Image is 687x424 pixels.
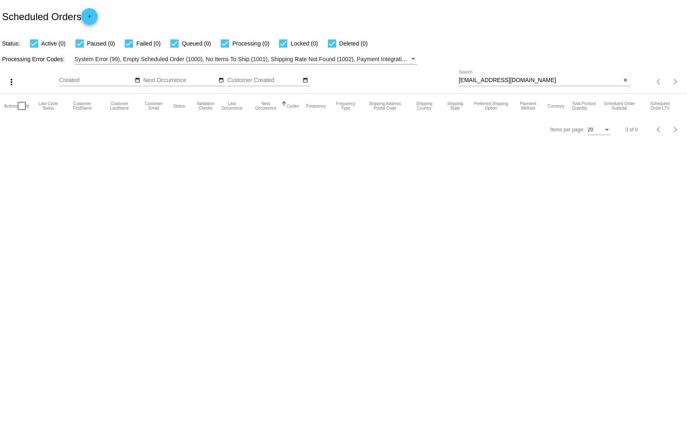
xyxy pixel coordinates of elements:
[548,103,565,108] button: Change sorting for CurrencyIso
[667,121,684,138] button: Next page
[286,103,299,108] button: Change sorting for Cycles
[85,14,94,23] mat-icon: add
[143,77,217,84] input: Next Occurrence
[219,101,245,110] button: Change sorting for LastOccurrenceUtc
[37,101,60,110] button: Change sorting for LastProcessingCycleId
[135,77,140,84] mat-icon: date_range
[644,101,675,110] button: Change sorting for LifetimeValue
[182,39,211,48] span: Queued (0)
[142,101,166,110] button: Change sorting for CustomerEmail
[667,73,684,90] button: Next page
[67,101,97,110] button: Change sorting for CustomerFirstName
[602,101,637,110] button: Change sorting for Subtotal
[302,77,308,84] mat-icon: date_range
[588,127,593,133] span: 20
[2,56,65,62] span: Processing Error Codes:
[252,101,279,110] button: Change sorting for NextOccurrenceUtc
[26,103,29,108] button: Change sorting for Id
[173,103,185,108] button: Change sorting for Status
[227,77,301,84] input: Customer Created
[366,101,405,110] button: Change sorting for ShippingPostcode
[588,127,611,133] mat-select: Items per page:
[291,39,318,48] span: Locked (0)
[444,101,466,110] button: Change sorting for ShippingState
[474,101,508,110] button: Change sorting for PreferredShippingOption
[2,40,20,47] span: Status:
[136,39,160,48] span: Failed (0)
[333,101,358,110] button: Change sorting for FrequencyType
[192,94,219,118] mat-header-cell: Validation Checks
[651,73,667,90] button: Previous page
[232,39,269,48] span: Processing (0)
[459,77,621,84] input: Search
[87,39,115,48] span: Paused (0)
[412,101,437,110] button: Change sorting for ShippingCountry
[516,101,540,110] button: Change sorting for PaymentMethod.Type
[75,54,417,64] mat-select: Filter by Processing Error Codes
[218,77,224,84] mat-icon: date_range
[651,121,667,138] button: Previous page
[621,76,630,85] button: Clear
[2,8,98,25] h2: Scheduled Orders
[623,77,628,84] mat-icon: close
[306,103,325,108] button: Change sorting for Frequency
[105,101,134,110] button: Change sorting for CustomerLastName
[625,127,638,133] div: 0 of 0
[7,77,16,87] mat-icon: more_vert
[572,94,602,118] mat-header-cell: Total Product Quantity
[550,127,584,133] div: Items per page:
[339,39,368,48] span: Deleted (0)
[4,94,18,118] mat-header-cell: Actions
[59,77,133,84] input: Created
[41,39,66,48] span: Active (0)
